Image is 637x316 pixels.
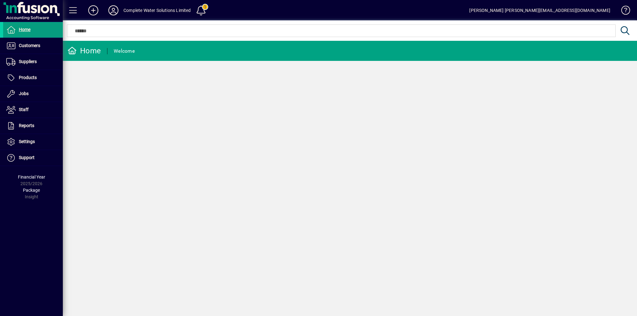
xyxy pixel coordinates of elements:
[3,54,63,70] a: Suppliers
[19,43,40,48] span: Customers
[3,38,63,54] a: Customers
[617,1,629,22] a: Knowledge Base
[19,155,35,160] span: Support
[19,27,30,32] span: Home
[68,46,101,56] div: Home
[18,174,45,179] span: Financial Year
[19,59,37,64] span: Suppliers
[123,5,191,15] div: Complete Water Solutions Limited
[19,123,34,128] span: Reports
[469,5,610,15] div: [PERSON_NAME] [PERSON_NAME][EMAIL_ADDRESS][DOMAIN_NAME]
[3,70,63,86] a: Products
[19,91,29,96] span: Jobs
[83,5,103,16] button: Add
[19,139,35,144] span: Settings
[103,5,123,16] button: Profile
[19,107,29,112] span: Staff
[3,134,63,150] a: Settings
[19,75,37,80] span: Products
[23,188,40,193] span: Package
[3,102,63,118] a: Staff
[3,150,63,166] a: Support
[3,118,63,134] a: Reports
[114,46,135,56] div: Welcome
[3,86,63,102] a: Jobs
